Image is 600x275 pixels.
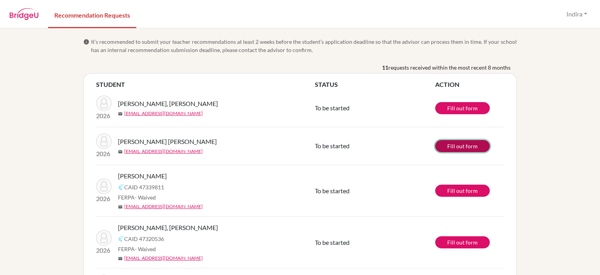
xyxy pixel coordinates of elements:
a: Fill out form [435,140,490,152]
a: [EMAIL_ADDRESS][DOMAIN_NAME] [124,148,203,155]
span: To be started [315,239,350,246]
img: BridgeU logo [9,8,39,20]
img: Girón Cruz, Pedro Alejandro [96,95,112,111]
img: Gutiérrez Segura, Yara Nahell [96,133,112,149]
p: 2026 [96,246,112,255]
span: FERPA [118,245,156,253]
img: Common App logo [118,184,124,190]
span: [PERSON_NAME] [PERSON_NAME] [118,137,217,146]
p: 2026 [96,149,112,158]
a: Fill out form [435,102,490,114]
span: mail [118,149,123,154]
span: - Waived [135,194,156,201]
img: Yu Way Miranda, Elisa Montserrath [96,178,112,194]
span: To be started [315,142,350,149]
span: It’s recommended to submit your teacher recommendations at least 2 weeks before the student’s app... [91,38,517,54]
a: Fill out form [435,236,490,248]
img: Hernández Aguirre, Alex Gabriel [96,230,112,246]
span: mail [118,256,123,261]
a: [EMAIL_ADDRESS][DOMAIN_NAME] [124,255,203,262]
span: CAID 47320536 [124,235,164,243]
th: STUDENT [96,80,315,89]
a: [EMAIL_ADDRESS][DOMAIN_NAME] [124,203,203,210]
th: ACTION [435,80,504,89]
a: [EMAIL_ADDRESS][DOMAIN_NAME] [124,110,203,117]
span: [PERSON_NAME] [118,171,167,181]
span: mail [118,205,123,209]
p: 2026 [96,111,112,120]
span: [PERSON_NAME], [PERSON_NAME] [118,99,218,108]
span: mail [118,111,123,116]
span: CAID 47339811 [124,183,164,191]
span: FERPA [118,193,156,201]
span: To be started [315,104,350,111]
span: info [83,39,89,45]
span: - Waived [135,246,156,252]
button: Indira [563,7,591,22]
p: 2026 [96,194,112,203]
img: Common App logo [118,235,124,242]
th: STATUS [315,80,435,89]
b: 11 [382,63,388,72]
span: To be started [315,187,350,194]
a: Fill out form [435,185,490,197]
span: requests received within the most recent 8 months [388,63,511,72]
a: Recommendation Requests [48,1,136,28]
span: [PERSON_NAME], [PERSON_NAME] [118,223,218,232]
